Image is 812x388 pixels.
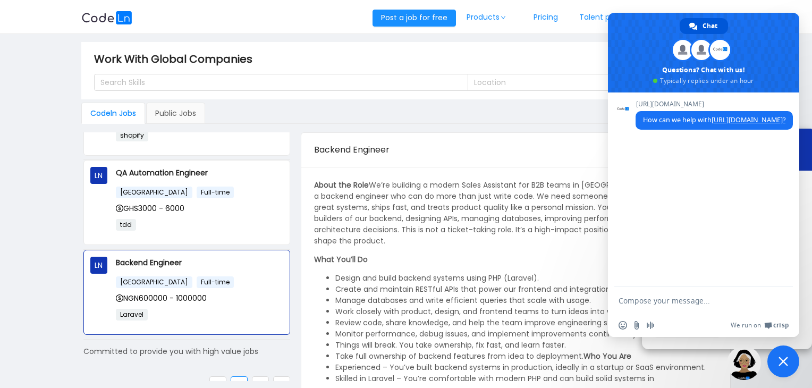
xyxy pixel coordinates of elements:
span: Full-time [197,276,234,288]
strong: Who You Are [583,351,631,361]
span: [GEOGRAPHIC_DATA] [116,187,192,198]
span: Audio message [646,321,655,330]
a: We run onCrisp [731,321,789,330]
li: Design and build backend systems using PHP (Laravel). [335,273,718,284]
img: ground.ddcf5dcf.png [727,346,761,380]
li: Monitor performance, debug issues, and implement improvements continuously. [335,328,718,340]
li: Review code, share knowledge, and help the team improve engineering standards. [335,317,718,328]
strong: What You’ll Do [314,254,368,265]
i: icon: dollar [116,205,123,212]
i: icon: down [500,15,506,20]
strong: About the Role [314,180,369,190]
span: LN [95,167,103,184]
span: How can we help with [643,115,785,124]
span: LN [95,257,103,274]
li: Manage databases and write efficient queries that scale with usage. [335,295,718,306]
p: QA Automation Engineer [116,167,283,179]
li: Experienced – You’ve built backend systems in production, ideally in a startup or SaaS environment. [335,362,718,373]
span: tdd [116,219,136,231]
p: We’re building a modern Sales Assistant for B2B teams in [GEOGRAPHIC_DATA]—and we need a backend ... [314,180,718,247]
p: Backend Engineer [116,257,283,268]
a: Post a job for free [373,12,456,23]
div: Codeln Jobs [81,103,145,124]
span: Send a file [632,321,641,330]
textarea: Compose your message... [619,296,765,306]
div: Committed to provide you with high value jobs [83,346,290,357]
div: Public Jobs [146,103,205,124]
button: Post a job for free [373,10,456,27]
span: shopify [116,130,148,141]
span: Full-time [197,187,234,198]
span: Backend Engineer [314,144,390,156]
span: [GEOGRAPHIC_DATA] [116,276,192,288]
li: Take full ownership of backend features from idea to deployment. [335,351,718,362]
div: Search Skills [100,77,453,88]
span: GHS3000 - 6000 [116,203,184,214]
div: Location [474,77,699,88]
span: NGN600000 - 1000000 [116,293,207,303]
li: Create and maintain RESTful APIs that power our frontend and integrations. [335,284,718,295]
img: logobg.f302741d.svg [81,11,132,24]
div: Chat [680,18,728,34]
div: Close chat [767,345,799,377]
li: Things will break. You take ownership, fix fast, and learn faster. [335,340,718,351]
span: We run on [731,321,761,330]
span: Insert an emoji [619,321,627,330]
i: icon: dollar [116,294,123,302]
a: [URL][DOMAIN_NAME]? [712,115,785,124]
span: Laravel [116,309,148,320]
span: [URL][DOMAIN_NAME] [636,100,793,108]
span: Crisp [773,321,789,330]
li: Work closely with product, design, and frontend teams to turn ideas into working features. [335,306,718,317]
span: Work With Global Companies [94,50,259,68]
span: Chat [703,18,717,34]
